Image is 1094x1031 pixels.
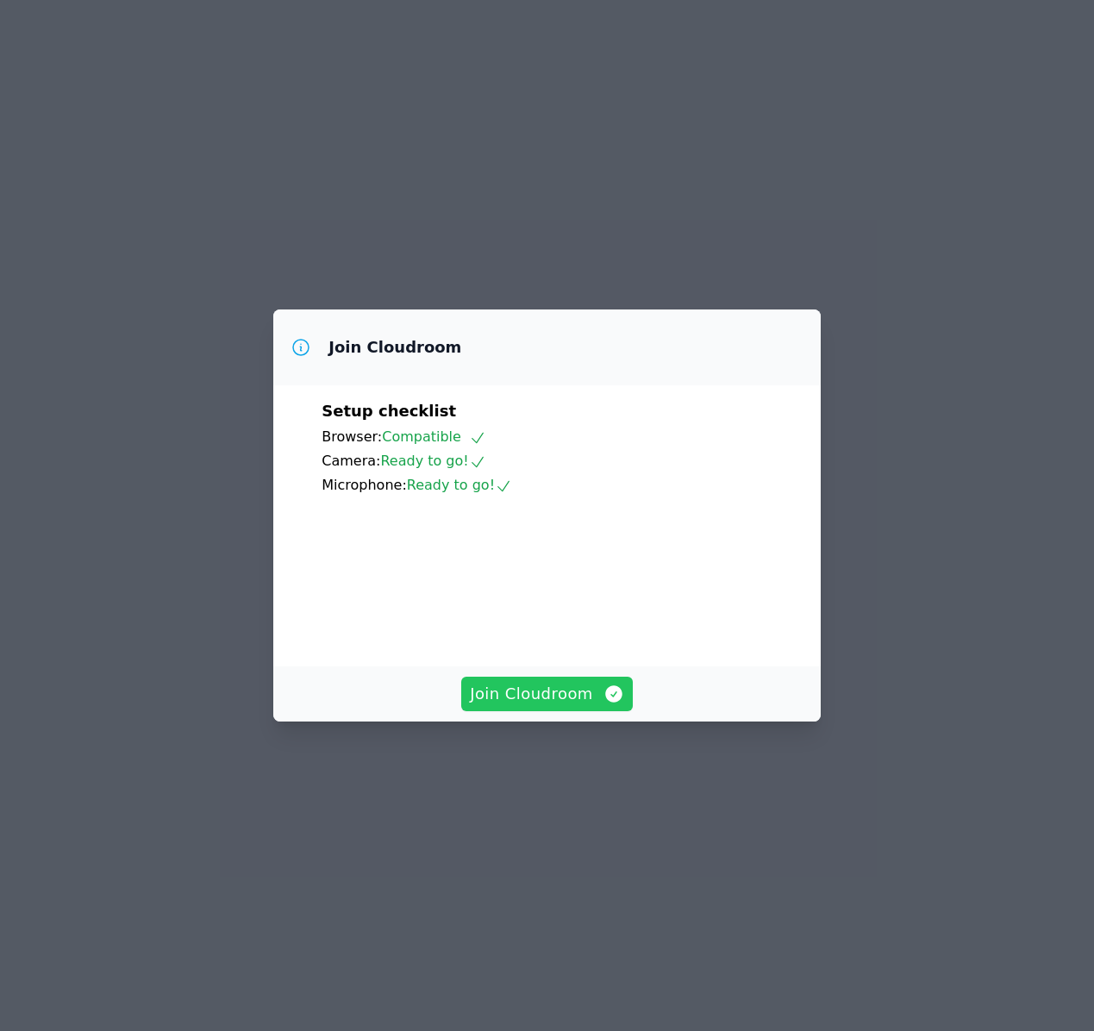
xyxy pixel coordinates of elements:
span: Setup checklist [322,402,456,420]
h3: Join Cloudroom [328,337,461,358]
span: Ready to go! [407,477,512,493]
button: Join Cloudroom [461,677,633,711]
span: Camera: [322,453,380,469]
span: Ready to go! [380,453,485,469]
span: Compatible [382,428,486,445]
span: Microphone: [322,477,407,493]
span: Join Cloudroom [470,682,624,706]
span: Browser: [322,428,382,445]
